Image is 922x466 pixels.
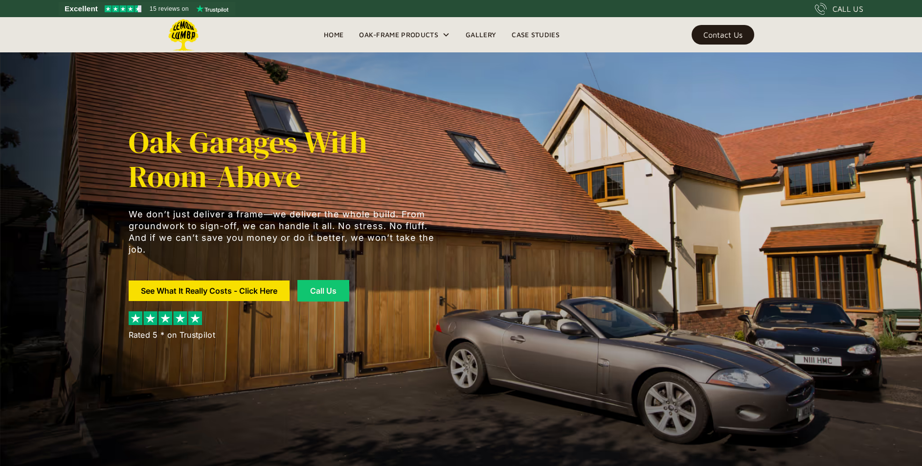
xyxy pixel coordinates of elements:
[59,2,235,16] a: See Lemon Lumba reviews on Trustpilot
[150,3,189,15] span: 15 reviews on
[703,31,742,38] div: Contact Us
[815,3,863,15] a: CALL US
[359,29,438,41] div: Oak-Frame Products
[129,209,442,256] p: We don’t just deliver a frame—we deliver the whole build. From groundwork to sign-off, we can han...
[105,5,141,12] img: Trustpilot 4.5 stars
[65,3,98,15] span: Excellent
[832,3,863,15] div: CALL US
[458,27,504,42] a: Gallery
[316,27,351,42] a: Home
[129,280,290,301] a: See What It Really Costs - Click Here
[692,25,754,45] a: Contact Us
[129,329,215,341] div: Rated 5 * on Trustpilot
[297,280,349,302] a: Call Us
[310,287,337,295] div: Call Us
[504,27,567,42] a: Case Studies
[196,5,228,13] img: Trustpilot logo
[129,125,442,194] h1: Oak Garages with Room-Above
[351,17,458,52] div: Oak-Frame Products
